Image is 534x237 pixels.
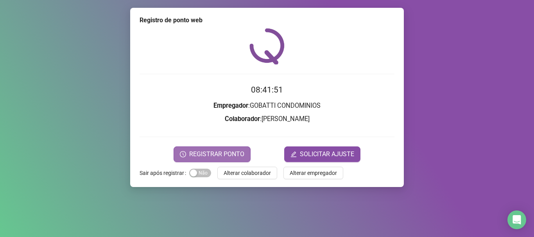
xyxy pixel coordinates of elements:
button: REGISTRAR PONTO [174,146,251,162]
span: SOLICITAR AJUSTE [300,150,354,159]
span: Alterar colaborador [224,169,271,177]
h3: : [PERSON_NAME] [140,114,394,124]
time: 08:41:51 [251,85,283,94]
span: clock-circle [180,151,186,157]
button: editSOLICITAR AJUSTE [284,146,360,162]
strong: Colaborador [225,115,260,123]
h3: : GOBATTI CONDOMINIOS [140,101,394,111]
button: Alterar colaborador [217,167,277,179]
img: QRPoint [249,28,285,64]
span: Alterar empregador [290,169,337,177]
div: Open Intercom Messenger [507,210,526,229]
strong: Empregador [213,102,248,109]
span: edit [290,151,297,157]
span: REGISTRAR PONTO [189,150,244,159]
div: Registro de ponto web [140,16,394,25]
button: Alterar empregador [283,167,343,179]
label: Sair após registrar [140,167,189,179]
